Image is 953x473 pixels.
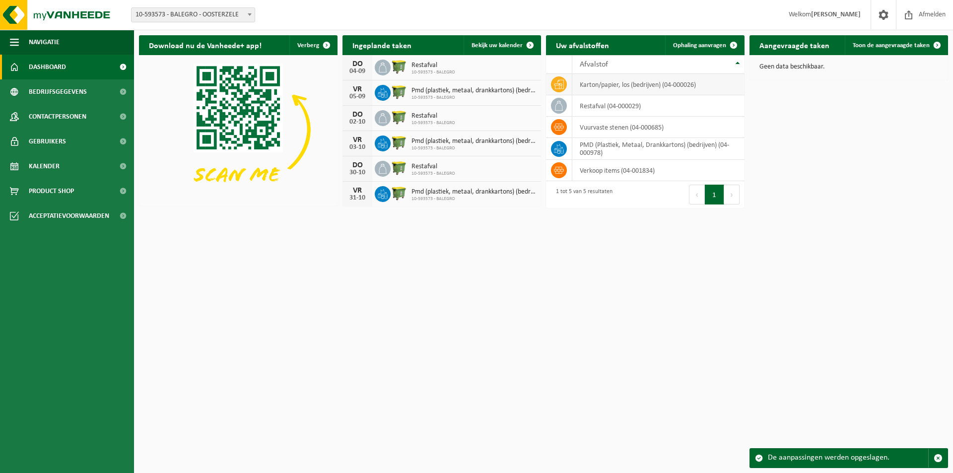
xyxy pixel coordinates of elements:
img: WB-1100-HPE-GN-50 [391,134,408,151]
button: Previous [689,185,705,204]
img: Download de VHEPlus App [139,55,338,204]
td: restafval (04-000029) [572,95,745,117]
span: 10-593573 - BALEGRO - OOSTERZELE [132,8,255,22]
span: Dashboard [29,55,66,79]
div: DO [347,161,367,169]
img: WB-1100-HPE-GN-50 [391,109,408,126]
div: 1 tot 5 van 5 resultaten [551,184,613,205]
span: Acceptatievoorwaarden [29,203,109,228]
span: Restafval [411,62,455,69]
h2: Ingeplande taken [342,35,421,55]
span: Pmd (plastiek, metaal, drankkartons) (bedrijven) [411,137,536,145]
a: Ophaling aanvragen [665,35,744,55]
span: Pmd (plastiek, metaal, drankkartons) (bedrijven) [411,188,536,196]
span: Bedrijfsgegevens [29,79,87,104]
div: 31-10 [347,195,367,202]
img: WB-1100-HPE-GN-50 [391,159,408,176]
span: 10-593573 - BALEGRO [411,120,455,126]
span: Restafval [411,112,455,120]
span: Afvalstof [580,61,608,68]
div: 03-10 [347,144,367,151]
span: Pmd (plastiek, metaal, drankkartons) (bedrijven) [411,87,536,95]
span: Gebruikers [29,129,66,154]
img: WB-1100-HPE-GN-50 [391,58,408,75]
img: WB-1100-HPE-GN-50 [391,83,408,100]
span: 10-593573 - BALEGRO [411,196,536,202]
h2: Uw afvalstoffen [546,35,619,55]
span: Contactpersonen [29,104,86,129]
div: VR [347,136,367,144]
a: Bekijk uw kalender [464,35,540,55]
div: 30-10 [347,169,367,176]
div: 05-09 [347,93,367,100]
span: 10-593573 - BALEGRO [411,145,536,151]
td: PMD (Plastiek, Metaal, Drankkartons) (bedrijven) (04-000978) [572,138,745,160]
div: DO [347,111,367,119]
div: 02-10 [347,119,367,126]
button: Verberg [289,35,337,55]
span: Navigatie [29,30,60,55]
button: Next [724,185,740,204]
div: VR [347,85,367,93]
span: Product Shop [29,179,74,203]
td: verkoop items (04-001834) [572,160,745,181]
button: 1 [705,185,724,204]
span: Ophaling aanvragen [673,42,726,49]
img: WB-1100-HPE-GN-50 [391,185,408,202]
span: 10-593573 - BALEGRO - OOSTERZELE [131,7,255,22]
span: 10-593573 - BALEGRO [411,171,455,177]
span: 10-593573 - BALEGRO [411,95,536,101]
span: Verberg [297,42,319,49]
span: Bekijk uw kalender [472,42,523,49]
div: DO [347,60,367,68]
span: Restafval [411,163,455,171]
div: De aanpassingen werden opgeslagen. [768,449,928,468]
div: 04-09 [347,68,367,75]
h2: Download nu de Vanheede+ app! [139,35,272,55]
td: karton/papier, los (bedrijven) (04-000026) [572,74,745,95]
span: 10-593573 - BALEGRO [411,69,455,75]
div: VR [347,187,367,195]
td: vuurvaste stenen (04-000685) [572,117,745,138]
span: Kalender [29,154,60,179]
